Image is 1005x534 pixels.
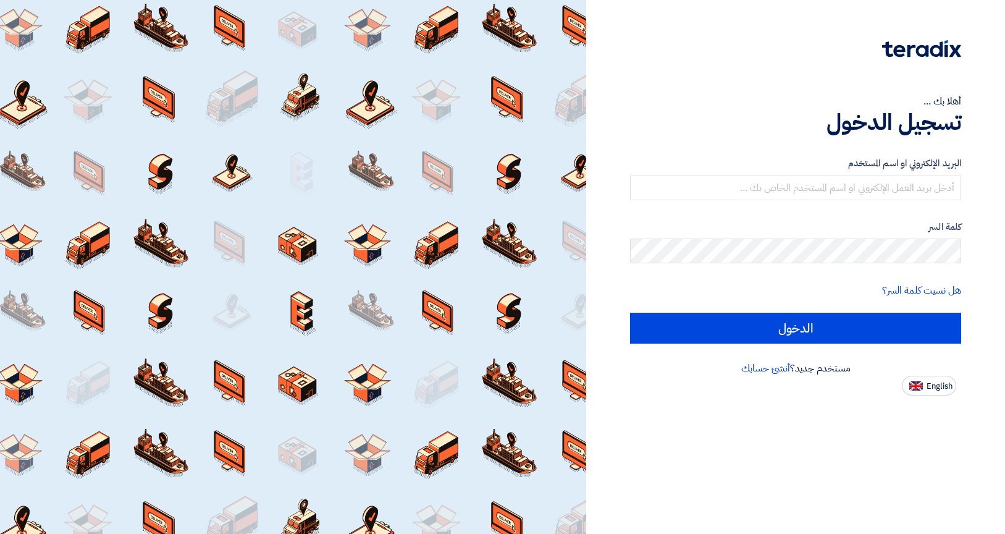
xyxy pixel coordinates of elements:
input: الدخول [630,313,961,344]
div: أهلا بك ... [630,94,961,109]
a: هل نسيت كلمة السر؟ [882,283,961,298]
label: البريد الإلكتروني او اسم المستخدم [630,156,961,171]
img: en-US.png [909,381,923,391]
label: كلمة السر [630,220,961,234]
h1: تسجيل الدخول [630,109,961,136]
button: English [902,376,956,396]
span: English [927,382,952,391]
img: Teradix logo [882,40,961,57]
a: أنشئ حسابك [741,361,790,376]
div: مستخدم جديد؟ [630,361,961,376]
input: أدخل بريد العمل الإلكتروني او اسم المستخدم الخاص بك ... [630,176,961,200]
